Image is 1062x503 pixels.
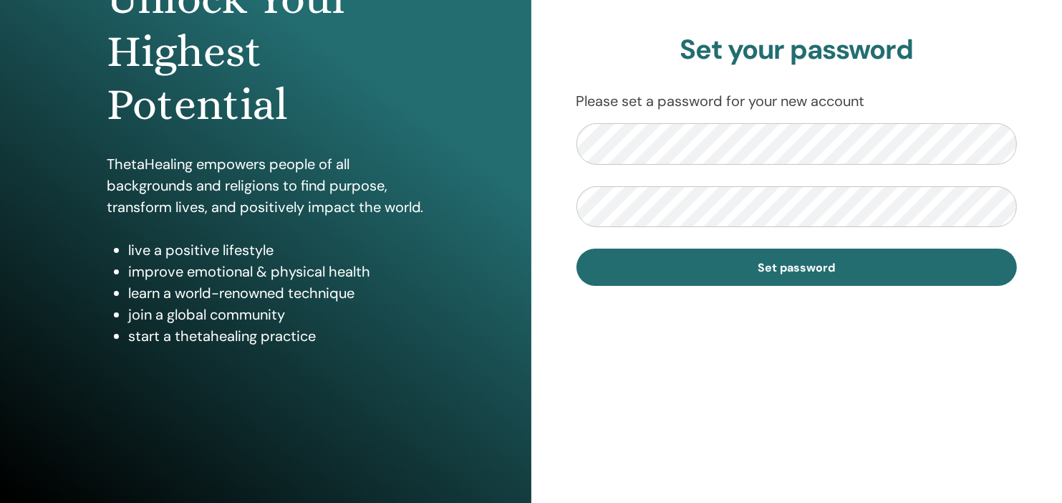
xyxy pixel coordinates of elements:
span: Set password [758,260,835,275]
p: ThetaHealing empowers people of all backgrounds and religions to find purpose, transform lives, a... [107,153,425,218]
li: improve emotional & physical health [128,261,425,282]
li: live a positive lifestyle [128,239,425,261]
li: start a thetahealing practice [128,325,425,347]
li: learn a world-renowned technique [128,282,425,304]
li: join a global community [128,304,425,325]
button: Set password [576,249,1018,286]
h2: Set your password [576,34,1018,67]
p: Please set a password for your new account [576,90,1018,112]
